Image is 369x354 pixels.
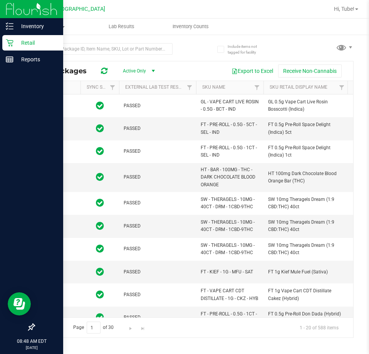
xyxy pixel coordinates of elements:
[124,245,191,253] span: PASSED
[124,102,191,110] span: PASSED
[268,310,344,325] span: FT 0.5g Pre-Roll Don Dada (Hybrid) 1ct
[201,310,259,325] span: FT - PRE-ROLL - 0.5G - 1CT - DDA - HYB
[124,199,191,207] span: PASSED
[96,221,104,231] span: In Sync
[201,144,259,159] span: FT - PRE-ROLL - 0.5G - 1CT - SEL - IND
[156,19,225,35] a: Inventory Counts
[96,100,104,111] span: In Sync
[52,6,105,12] span: [GEOGRAPHIC_DATA]
[201,196,259,211] span: SW - THERAGELS - 10MG - 40CT - DRM - 1CBD-9THC
[3,345,60,351] p: [DATE]
[268,196,344,211] span: SW 10mg Theragels Dream (1:9 CBD:THC) 40ct
[201,98,259,113] span: GL - VAPE CART LIVE ROSIN - 0.5G - BCT - IND
[201,242,259,256] span: SW - THERAGELS - 10MG - 40CT - DRM - 1CBD-9THC
[201,219,259,233] span: SW - THERAGELS - 10MG - 40CT - DRM - 1CBD-9THC
[13,38,60,47] p: Retail
[124,268,191,276] span: PASSED
[124,174,191,181] span: PASSED
[124,223,191,230] span: PASSED
[87,322,101,334] input: 1
[137,322,148,332] a: Go to the last page
[268,98,344,113] span: GL 0.5g Vape Cart Live Rosin Bosscotti (Indica)
[6,22,13,30] inline-svg: Inventory
[268,144,344,159] span: FT 0.5g Pre-Roll Space Delight (Indica) 1ct
[96,266,104,277] span: In Sync
[13,22,60,31] p: Inventory
[251,81,263,94] a: Filter
[96,289,104,300] span: In Sync
[40,67,94,75] span: All Packages
[201,166,259,189] span: HT - BAR - 100MG - THC - DARK CHOCOLATE BLOOD ORANGE
[96,312,104,323] span: In Sync
[6,39,13,47] inline-svg: Retail
[268,121,344,136] span: FT 0.5g Pre-Roll Space Delight (Indica) 5ct
[124,125,191,132] span: PASSED
[124,148,191,155] span: PASSED
[125,84,186,90] a: External Lab Test Result
[106,81,119,94] a: Filter
[202,84,225,90] a: SKU Name
[98,23,145,30] span: Lab Results
[268,242,344,256] span: SW 10mg Theragels Dream (1:9 CBD:THC) 40ct
[201,121,259,136] span: FT - PRE-ROLL - 0.5G - 5CT - SEL - IND
[278,64,342,78] button: Receive Non-Cannabis
[96,197,104,208] span: In Sync
[96,243,104,254] span: In Sync
[294,322,345,333] span: 1 - 20 of 588 items
[96,146,104,157] span: In Sync
[162,23,219,30] span: Inventory Counts
[6,56,13,63] inline-svg: Reports
[268,268,344,276] span: FT 1g Kief Mule Fuel (Sativa)
[183,81,196,94] a: Filter
[226,64,278,78] button: Export to Excel
[268,287,344,302] span: FT 1g Vape Cart CDT Distillate Cakez (Hybrid)
[124,314,191,321] span: PASSED
[125,322,136,332] a: Go to the next page
[228,44,266,55] span: Include items not tagged for facility
[96,123,104,134] span: In Sync
[334,6,354,12] span: Hi, Tube!
[96,172,104,182] span: In Sync
[268,170,344,185] span: HT 100mg Dark Chocolate Blood Orange Bar (THC)
[8,292,31,315] iframe: Resource center
[67,322,120,334] span: Page of 30
[124,291,191,298] span: PASSED
[34,43,173,55] input: Search Package ID, Item Name, SKU, Lot or Part Number...
[201,287,259,302] span: FT - VAPE CART CDT DISTILLATE - 1G - CKZ - HYB
[87,84,116,90] a: Sync Status
[201,268,259,276] span: FT - KIEF - 1G - MFU - SAT
[335,81,348,94] a: Filter
[270,84,327,90] a: Sku Retail Display Name
[87,19,156,35] a: Lab Results
[13,55,60,64] p: Reports
[268,219,344,233] span: SW 10mg Theragels Dream (1:9 CBD:THC) 40ct
[3,338,60,345] p: 08:48 AM EDT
